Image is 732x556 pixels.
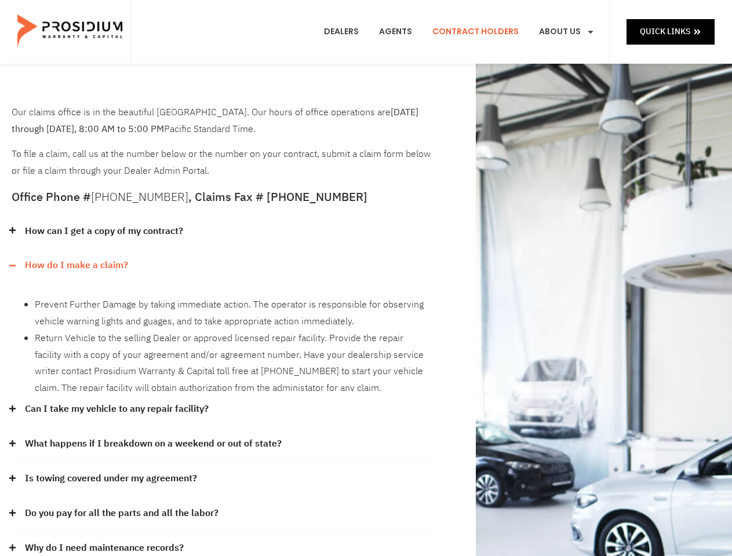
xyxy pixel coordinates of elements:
div: How do I make a claim? [12,283,432,392]
a: Contract Holders [424,10,527,53]
div: To file a claim, call us at the number below or the number on your contract, submit a claim form ... [12,104,432,180]
a: Quick Links [627,19,715,44]
div: How do I make a claim? [12,248,432,283]
a: How do I make a claim? [25,257,128,274]
a: About Us [530,10,603,53]
li: Prevent Further Damage by taking immediate action. The operator is responsible for observing vehi... [35,297,432,330]
a: [PHONE_NUMBER] [91,188,188,206]
p: Our claims office is in the beautiful [GEOGRAPHIC_DATA]. Our hours of office operations are Pacif... [12,104,432,138]
h5: Office Phone # , Claims Fax # [PHONE_NUMBER] [12,191,432,203]
li: Return Vehicle to the selling Dealer or approved licensed repair facility. Provide the repair fac... [35,330,432,397]
a: How can I get a copy of my contract? [25,223,183,240]
div: Is towing covered under my agreement? [12,462,432,496]
div: Do you pay for all the parts and all the labor? [12,496,432,531]
nav: Menu [315,10,603,53]
b: [DATE] through [DATE], 8:00 AM to 5:00 PM [12,105,418,136]
div: What happens if I breakdown on a weekend or out of state? [12,427,432,462]
a: Is towing covered under my agreement? [25,470,197,487]
a: Dealers [315,10,367,53]
a: Do you pay for all the parts and all the labor? [25,505,218,522]
div: How can I get a copy of my contract? [12,214,432,249]
a: What happens if I breakdown on a weekend or out of state? [25,436,282,452]
div: Can I take my vehicle to any repair facility? [12,392,432,427]
a: Can I take my vehicle to any repair facility? [25,401,209,418]
a: Agents [370,10,421,53]
span: Quick Links [640,24,690,39]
